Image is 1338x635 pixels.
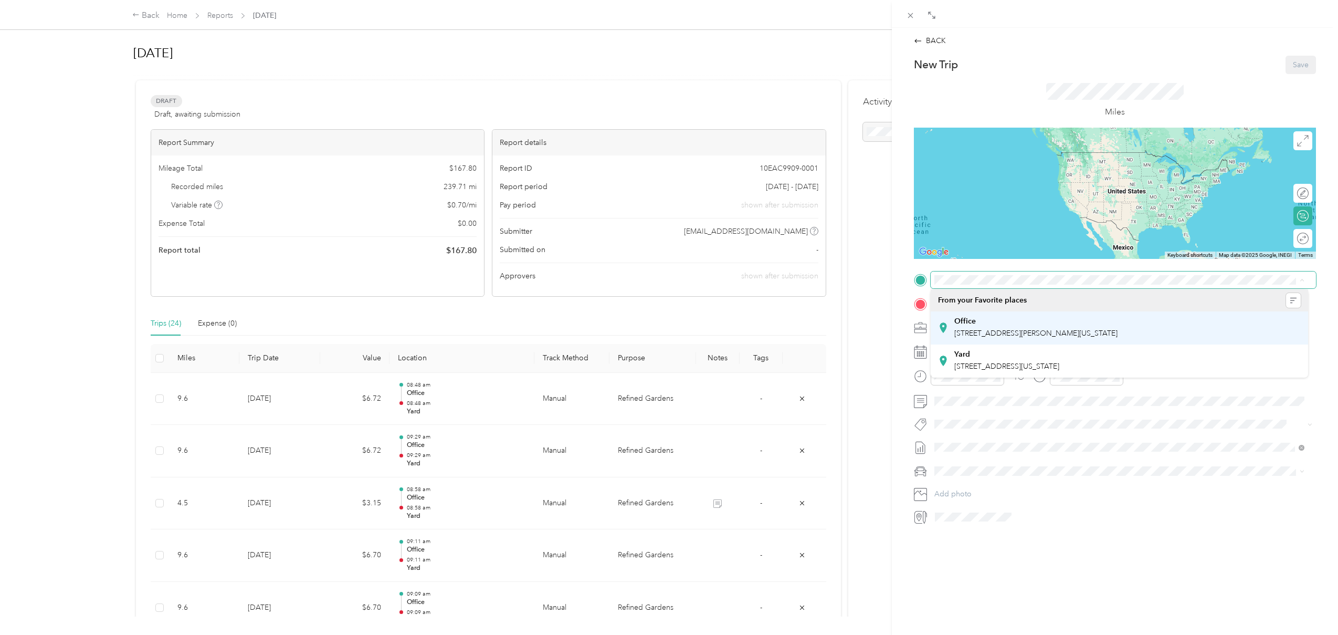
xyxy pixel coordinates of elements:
span: [STREET_ADDRESS][US_STATE] [954,362,1059,371]
p: New Trip [914,57,958,72]
span: Map data ©2025 Google, INEGI [1219,252,1292,258]
a: Open this area in Google Maps (opens a new window) [916,245,951,259]
p: Miles [1105,106,1125,119]
span: [STREET_ADDRESS][PERSON_NAME][US_STATE] [954,329,1118,338]
div: BACK [914,35,946,46]
button: Keyboard shortcuts [1167,252,1213,259]
a: Terms (opens in new tab) [1298,252,1313,258]
iframe: Everlance-gr Chat Button Frame [1279,576,1338,635]
img: Google [916,245,951,259]
strong: Yard [954,350,970,359]
strong: Office [954,317,976,326]
button: Add photo [931,487,1316,502]
span: From your Favorite places [938,296,1027,305]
